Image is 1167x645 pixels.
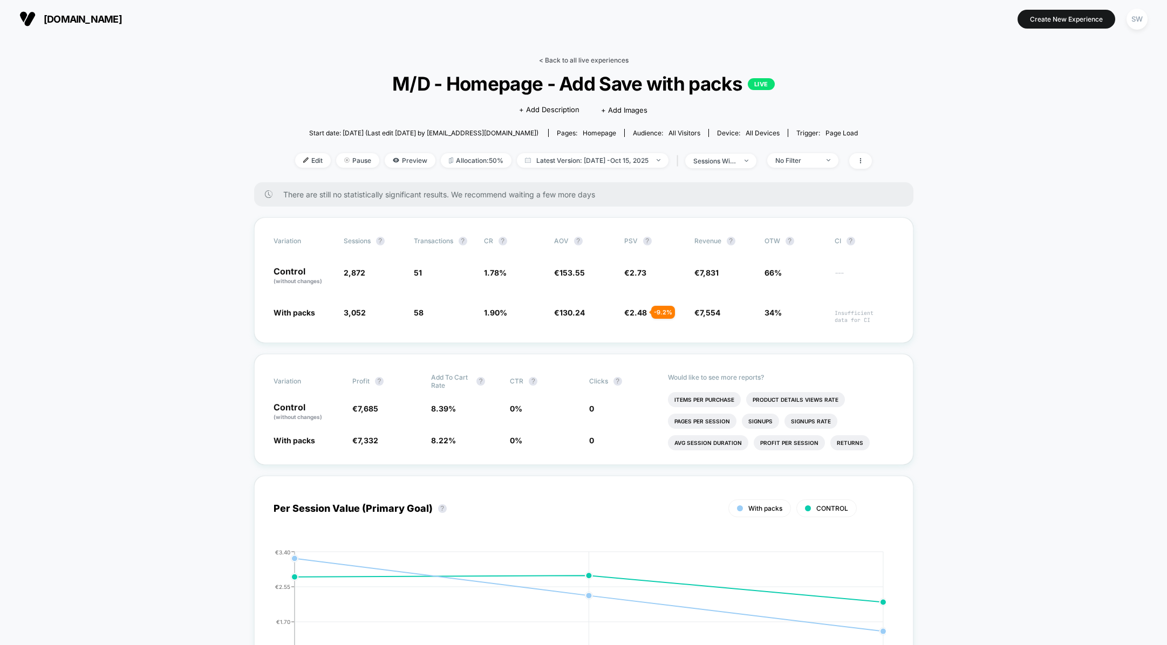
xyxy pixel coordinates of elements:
span: 7,554 [700,308,720,317]
img: end [657,159,660,161]
span: CONTROL [816,504,848,512]
div: - 9.2 % [651,306,675,319]
span: 7,685 [358,404,378,413]
span: With packs [748,504,782,512]
span: € [554,268,585,277]
img: end [745,160,748,162]
li: Product Details Views Rate [746,392,845,407]
span: Sessions [344,237,371,245]
span: Pause [336,153,379,168]
span: 3,052 [344,308,366,317]
span: + Add Images [601,106,647,114]
span: € [352,436,378,445]
li: Returns [830,435,870,450]
span: Device: [708,129,788,137]
button: ? [376,237,385,245]
span: homepage [583,129,616,137]
button: SW [1123,8,1151,30]
span: 8.22 % [431,436,456,445]
button: ? [499,237,507,245]
span: PSV [624,237,638,245]
p: LIVE [748,78,775,90]
button: ? [476,377,485,386]
span: Insufficient data for CI [835,310,894,324]
span: € [624,268,646,277]
p: Control [274,267,333,285]
button: ? [786,237,794,245]
span: CR [484,237,493,245]
span: 34% [765,308,782,317]
a: < Back to all live experiences [539,56,629,64]
span: Variation [274,373,333,389]
img: end [344,157,350,163]
span: 0 [589,436,594,445]
button: ? [613,377,622,386]
img: Visually logo [19,11,36,27]
span: Profit [352,377,370,385]
span: Allocation: 50% [441,153,511,168]
span: 130.24 [559,308,585,317]
span: Edit [295,153,331,168]
span: 66% [765,268,782,277]
span: Clicks [589,377,608,385]
button: ? [438,504,447,513]
span: 58 [414,308,424,317]
span: 2.48 [630,308,647,317]
span: 1.78 % [484,268,507,277]
button: ? [375,377,384,386]
span: 1.90 % [484,308,507,317]
span: Page Load [825,129,858,137]
p: Would like to see more reports? [668,373,894,381]
span: All Visitors [668,129,700,137]
span: € [624,308,647,317]
li: Signups Rate [784,414,837,429]
span: € [694,308,720,317]
span: 7,332 [358,436,378,445]
button: Create New Experience [1018,10,1115,29]
span: 0 % [510,404,522,413]
span: € [554,308,585,317]
span: 51 [414,268,422,277]
span: [DOMAIN_NAME] [44,13,122,25]
li: Signups [742,414,779,429]
span: 0 [589,404,594,413]
button: ? [727,237,735,245]
span: Preview [385,153,435,168]
span: CTR [510,377,523,385]
div: Pages: [557,129,616,137]
span: 153.55 [559,268,585,277]
div: Trigger: [796,129,858,137]
img: calendar [525,157,531,163]
button: ? [643,237,652,245]
span: (without changes) [274,278,322,284]
button: ? [459,237,467,245]
span: 2.73 [630,268,646,277]
span: Revenue [694,237,721,245]
span: | [674,153,685,169]
span: --- [835,270,894,285]
span: CI [835,237,894,245]
span: 8.39 % [431,404,456,413]
img: rebalance [449,157,453,163]
tspan: €2.55 [275,583,290,589]
li: Items Per Purchase [668,392,741,407]
span: Transactions [414,237,453,245]
span: € [694,268,719,277]
span: (without changes) [274,414,322,420]
span: + Add Description [519,105,579,115]
button: ? [574,237,583,245]
button: ? [529,377,537,386]
li: Pages Per Session [668,414,736,429]
button: ? [847,237,855,245]
span: € [352,404,378,413]
span: With packs [274,308,315,317]
div: SW [1127,9,1148,30]
p: Control [274,403,342,421]
span: AOV [554,237,569,245]
div: No Filter [775,156,818,164]
li: Avg Session Duration [668,435,748,450]
span: Latest Version: [DATE] - Oct 15, 2025 [517,153,668,168]
button: [DOMAIN_NAME] [16,10,125,28]
span: Variation [274,237,333,245]
span: With packs [274,436,315,445]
